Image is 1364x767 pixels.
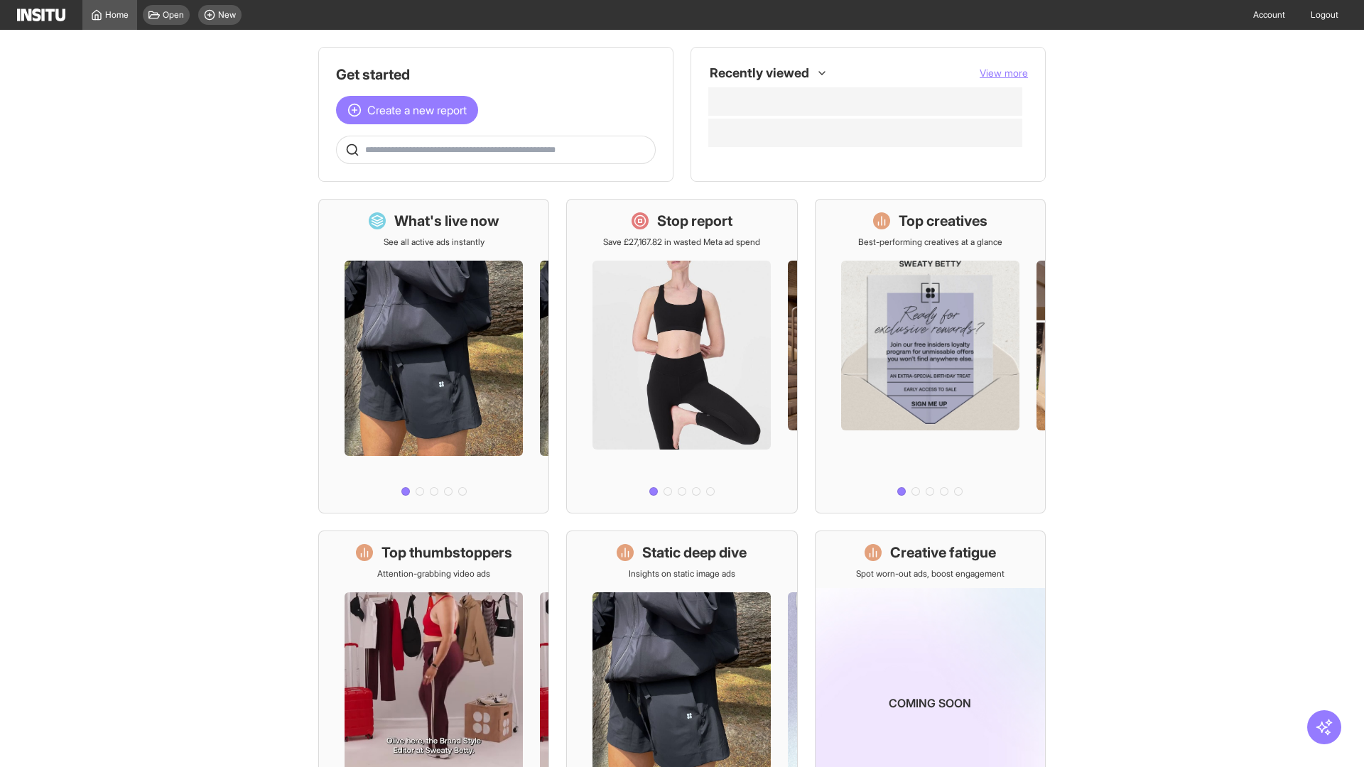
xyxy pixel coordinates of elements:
button: Create a new report [336,96,478,124]
h1: Top thumbstoppers [381,543,512,562]
h1: Get started [336,65,656,85]
span: Create a new report [367,102,467,119]
p: Insights on static image ads [629,568,735,580]
p: See all active ads instantly [384,236,485,248]
button: View more [980,66,1028,80]
p: Attention-grabbing video ads [377,568,490,580]
a: Top creativesBest-performing creatives at a glance [815,199,1046,513]
span: Open [163,9,184,21]
span: New [218,9,236,21]
a: Stop reportSave £27,167.82 in wasted Meta ad spend [566,199,797,513]
p: Best-performing creatives at a glance [858,236,1002,248]
h1: Stop report [657,211,732,231]
h1: Static deep dive [642,543,747,562]
img: Logo [17,9,65,21]
span: Home [105,9,129,21]
h1: What's live now [394,211,499,231]
p: Save £27,167.82 in wasted Meta ad spend [603,236,760,248]
a: What's live nowSee all active ads instantly [318,199,549,513]
span: View more [980,67,1028,79]
h1: Top creatives [899,211,987,231]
